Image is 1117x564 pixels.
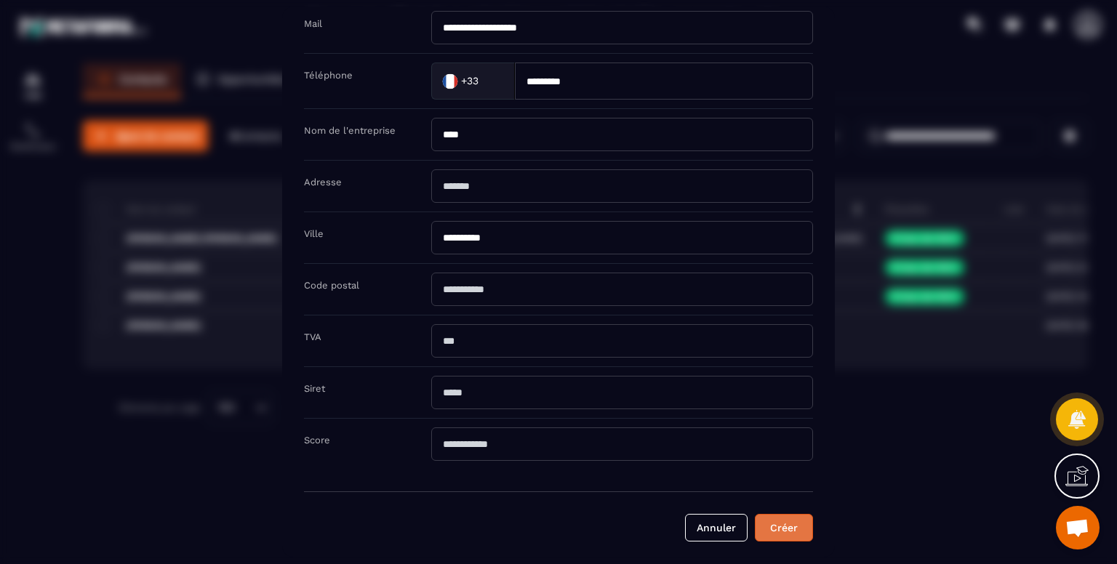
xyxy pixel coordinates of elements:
[304,383,325,394] label: Siret
[431,63,515,100] div: Search for option
[1056,506,1100,549] div: Ouvrir le chat
[304,435,330,446] label: Score
[304,331,321,342] label: TVA
[755,514,813,541] button: Créer
[436,66,465,95] img: Country Flag
[481,70,500,92] input: Search for option
[685,514,748,541] button: Annuler
[304,18,322,29] label: Mail
[304,280,359,291] label: Code postal
[304,177,342,188] label: Adresse
[304,125,396,136] label: Nom de l'entreprise
[304,70,353,81] label: Téléphone
[461,74,479,89] span: +33
[304,228,324,239] label: Ville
